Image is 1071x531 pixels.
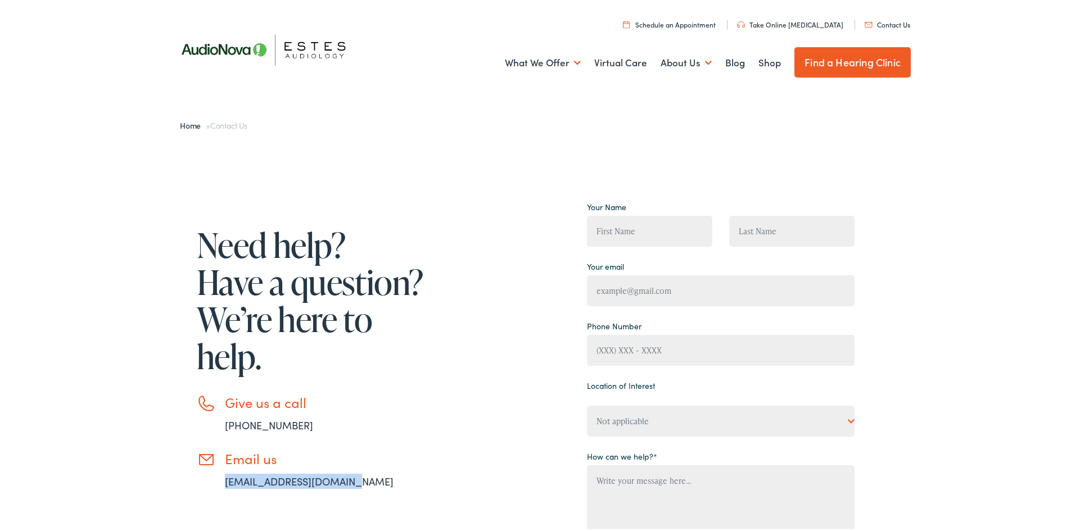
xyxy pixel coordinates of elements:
[587,199,626,211] label: Your Name
[587,258,624,270] label: Your email
[758,40,781,81] a: Shop
[225,448,427,465] h3: Email us
[225,472,394,486] a: [EMAIL_ADDRESS][DOMAIN_NAME]
[594,40,647,81] a: Virtual Care
[180,117,247,129] span: »
[737,17,843,27] a: Take Online [MEDICAL_DATA]
[725,40,745,81] a: Blog
[661,40,712,81] a: About Us
[180,117,206,129] a: Home
[865,17,910,27] a: Contact Us
[210,117,247,129] span: Contact Us
[623,17,716,27] a: Schedule an Appointment
[587,448,657,460] label: How can we help?
[587,318,641,330] label: Phone Number
[623,19,630,26] img: utility icon
[729,214,855,244] input: Last Name
[505,40,581,81] a: What We Offer
[225,392,427,409] h3: Give us a call
[737,19,745,26] img: utility icon
[865,20,873,25] img: utility icon
[794,45,911,75] a: Find a Hearing Clinic
[587,214,712,244] input: First Name
[587,378,655,389] label: Location of Interest
[225,416,313,430] a: [PHONE_NUMBER]
[587,273,855,304] input: example@gmail.com
[197,224,427,373] h1: Need help? Have a question? We’re here to help.
[587,333,855,364] input: (XXX) XXX - XXXX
